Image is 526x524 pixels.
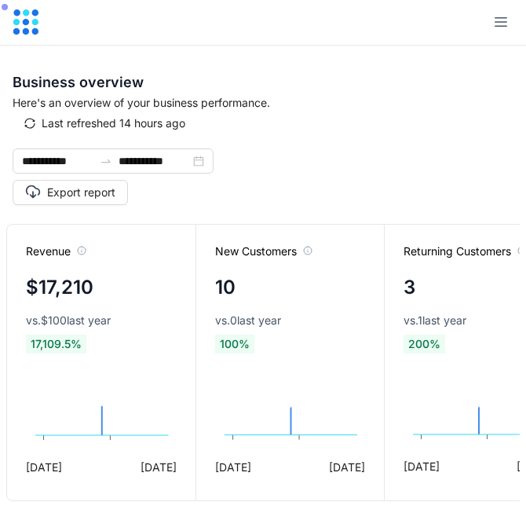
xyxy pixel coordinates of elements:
span: [DATE] [329,459,365,475]
span: vs. $100 last year [26,313,111,328]
span: 100 % [215,335,254,354]
span: [DATE] [404,458,440,475]
span: [DATE] [215,459,251,475]
span: Here's an overview of your business performance. [13,94,270,111]
h4: 3 [404,273,415,302]
span: [DATE] [26,459,62,475]
h4: $17,210 [26,273,93,302]
span: vs. 0 last year [215,313,281,328]
span: New Customers [215,244,312,259]
span: 200 % [404,335,445,354]
span: swap-right [100,155,112,167]
span: 17,109.5 % [26,335,86,354]
span: vs. 1 last year [404,313,466,328]
span: Revenue [26,244,86,259]
span: Export report [47,184,115,201]
h4: 10 [215,273,236,302]
span: [DATE] [141,459,177,475]
span: sync [24,118,35,129]
button: syncLast refreshed 14 hours ago [13,111,197,136]
button: Export report [13,180,128,205]
span: Last refreshed 14 hours ago [42,115,185,132]
span: to [100,155,112,167]
span: Business overview [13,71,270,94]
